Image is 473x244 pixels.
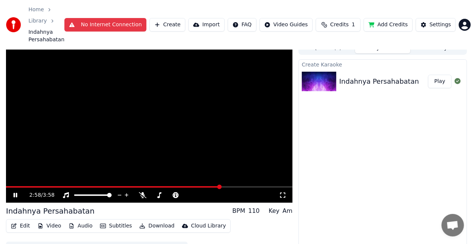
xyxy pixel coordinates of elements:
button: Create [149,18,186,32]
div: Am [282,206,292,215]
span: 3:58 [43,191,54,199]
a: Library [28,17,47,25]
button: Import [188,18,224,32]
span: Credits [330,21,349,29]
button: Audio [66,221,95,231]
button: Credits1 [316,18,361,32]
button: Add Credits [364,18,413,32]
nav: breadcrumb [28,6,64,44]
button: No Internet Connection [64,18,146,32]
div: Indahnya Persahabatan [6,206,95,216]
button: Video [34,221,64,231]
div: Indahnya Persahabatan [339,76,419,87]
div: 110 [248,206,260,215]
button: FAQ [228,18,257,32]
div: Settings [430,21,451,29]
span: 2:58 [29,191,41,199]
button: Subtitles [97,221,135,231]
div: / [29,191,47,199]
button: Settings [416,18,456,32]
div: Key [269,206,279,215]
div: Cloud Library [191,222,226,230]
div: BPM [232,206,245,215]
img: youka [6,17,21,32]
button: Download [136,221,178,231]
a: Home [28,6,44,14]
a: Open chat [442,214,464,236]
button: Edit [8,221,33,231]
span: 1 [352,21,355,29]
button: Video Guides [260,18,313,32]
div: Create Karaoke [299,60,467,69]
span: Indahnya Persahabatan [28,29,64,44]
button: Play [428,75,452,88]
